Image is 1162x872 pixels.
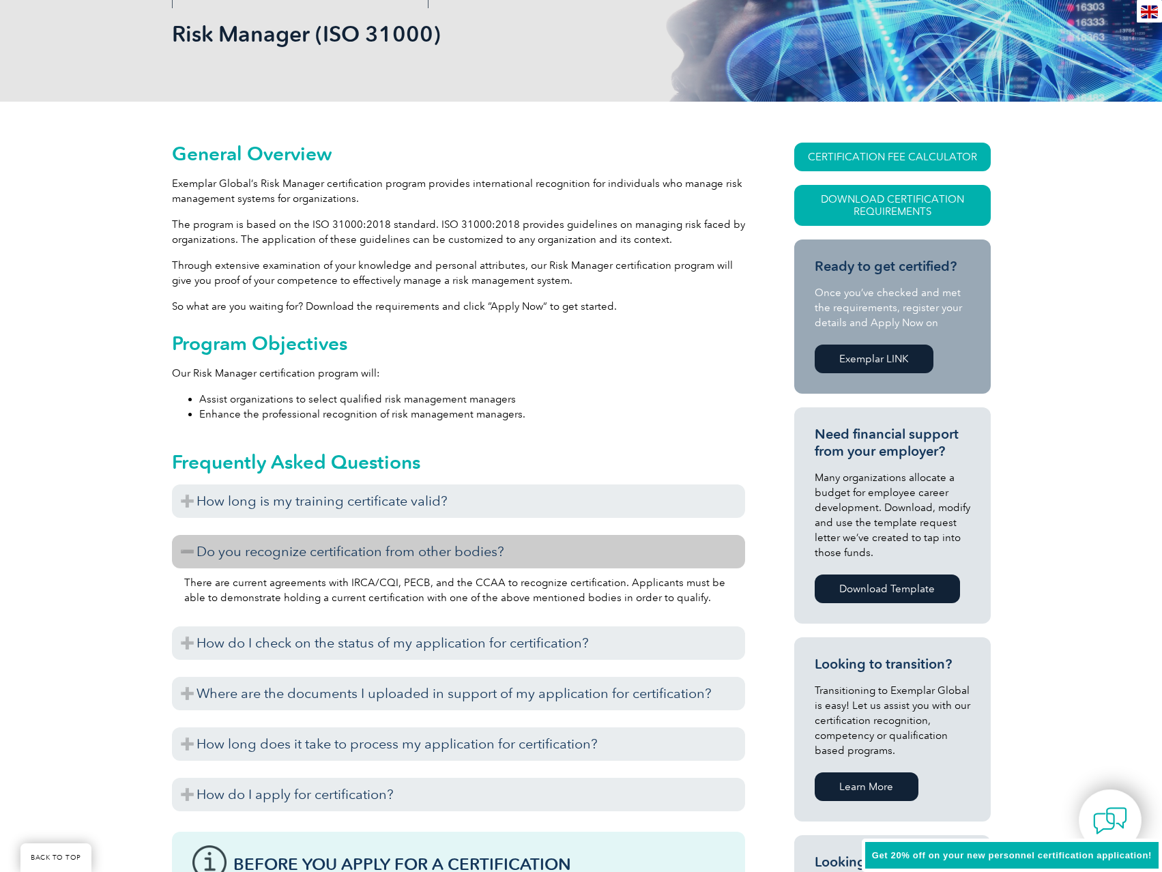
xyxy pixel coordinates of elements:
a: CERTIFICATION FEE CALCULATOR [794,143,991,171]
p: The program is based on the ISO 31000:2018 standard. ISO 31000:2018 provides guidelines on managi... [172,217,745,247]
h3: How long does it take to process my application for certification? [172,727,745,761]
h2: Program Objectives [172,332,745,354]
h3: How do I check on the status of my application for certification? [172,626,745,660]
p: Our Risk Manager certification program will: [172,366,745,381]
p: So what are you waiting for? Download the requirements and click “Apply Now” to get started. [172,299,745,314]
img: en [1141,5,1158,18]
h3: Where are the documents I uploaded in support of my application for certification? [172,677,745,710]
h3: How do I apply for certification? [172,778,745,811]
a: Exemplar LINK [815,345,933,373]
li: Enhance the professional recognition of risk management managers. [199,407,745,422]
p: Once you’ve checked and met the requirements, register your details and Apply Now on [815,285,970,330]
h1: Risk Manager (ISO 31000) [172,20,696,47]
h3: How long is my training certificate valid? [172,484,745,518]
li: Assist organizations to select qualified risk management managers [199,392,745,407]
h3: Ready to get certified? [815,258,970,275]
h2: General Overview [172,143,745,164]
h3: Do you recognize certification from other bodies? [172,535,745,568]
h2: Frequently Asked Questions [172,451,745,473]
p: Through extensive examination of your knowledge and personal attributes, our Risk Manager certifi... [172,258,745,288]
p: Transitioning to Exemplar Global is easy! Let us assist you with our certification recognition, c... [815,683,970,758]
a: Download Template [815,575,960,603]
p: Exemplar Global’s Risk Manager certification program provides international recognition for indiv... [172,176,745,206]
a: BACK TO TOP [20,843,91,872]
a: Download Certification Requirements [794,185,991,226]
p: Many organizations allocate a budget for employee career development. Download, modify and use th... [815,470,970,560]
img: contact-chat.png [1093,804,1127,838]
h3: Need financial support from your employer? [815,426,970,460]
span: Get 20% off on your new personnel certification application! [872,850,1152,860]
h3: Looking to transition? [815,656,970,673]
a: Learn More [815,772,918,801]
p: There are current agreements with IRCA/CQI, PECB, and the CCAA to recognize certification. Applic... [184,575,733,605]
